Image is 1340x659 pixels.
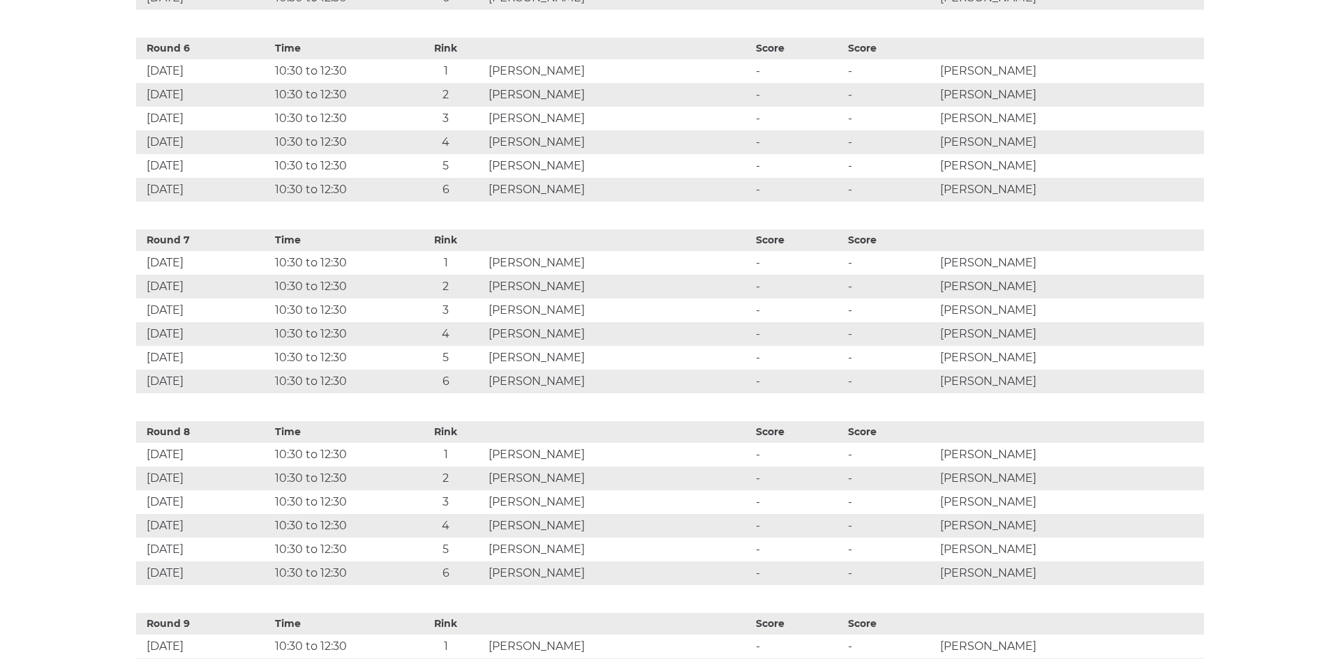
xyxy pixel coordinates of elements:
td: [PERSON_NAME] [937,83,1204,107]
th: Time [271,421,407,443]
td: 10:30 to 12:30 [271,490,407,514]
td: [DATE] [136,154,271,178]
td: 10:30 to 12:30 [271,538,407,561]
td: 10:30 to 12:30 [271,322,407,346]
td: [DATE] [136,370,271,393]
td: [PERSON_NAME] [937,275,1204,298]
td: [PERSON_NAME] [937,346,1204,370]
td: [DATE] [136,490,271,514]
th: Score [752,38,844,59]
td: 1 [407,443,484,467]
th: Time [271,229,407,251]
td: 4 [407,322,484,346]
td: - [844,370,937,393]
th: Round 6 [136,38,271,59]
td: - [844,346,937,370]
td: 10:30 to 12:30 [271,467,407,490]
td: [PERSON_NAME] [485,275,752,298]
td: - [844,83,937,107]
td: 1 [407,635,484,658]
td: 3 [407,298,484,322]
td: - [752,635,844,658]
td: [PERSON_NAME] [485,107,752,130]
td: [DATE] [136,514,271,538]
td: [DATE] [136,467,271,490]
td: - [844,275,937,298]
td: - [844,490,937,514]
th: Score [844,229,937,251]
td: 10:30 to 12:30 [271,154,407,178]
td: [PERSON_NAME] [937,561,1204,585]
td: 6 [407,370,484,393]
td: - [752,178,844,202]
td: 10:30 to 12:30 [271,130,407,154]
td: [PERSON_NAME] [485,83,752,107]
td: - [752,443,844,467]
td: [PERSON_NAME] [937,59,1204,83]
td: - [844,154,937,178]
td: - [844,443,937,467]
td: 6 [407,561,484,585]
td: [PERSON_NAME] [485,178,752,202]
th: Score [844,421,937,443]
td: - [844,561,937,585]
td: [PERSON_NAME] [485,467,752,490]
td: - [752,83,844,107]
th: Score [844,38,937,59]
td: - [752,346,844,370]
td: - [752,322,844,346]
td: [DATE] [136,635,271,658]
td: - [752,251,844,275]
td: [PERSON_NAME] [485,251,752,275]
td: 1 [407,251,484,275]
td: - [844,538,937,561]
td: - [844,514,937,538]
th: Round 8 [136,421,271,443]
td: [DATE] [136,251,271,275]
td: [PERSON_NAME] [937,251,1204,275]
td: [DATE] [136,83,271,107]
td: [PERSON_NAME] [485,322,752,346]
td: 5 [407,538,484,561]
td: 10:30 to 12:30 [271,107,407,130]
td: [PERSON_NAME] [485,346,752,370]
td: - [844,251,937,275]
td: 5 [407,346,484,370]
td: - [752,467,844,490]
td: 5 [407,154,484,178]
th: Time [271,613,407,635]
td: - [844,635,937,658]
td: - [844,107,937,130]
td: 10:30 to 12:30 [271,298,407,322]
th: Rink [407,421,484,443]
td: [PERSON_NAME] [937,298,1204,322]
td: 10:30 to 12:30 [271,443,407,467]
th: Score [752,229,844,251]
td: [PERSON_NAME] [937,635,1204,658]
th: Time [271,38,407,59]
td: [PERSON_NAME] [937,490,1204,514]
td: [PERSON_NAME] [485,59,752,83]
th: Round 7 [136,229,271,251]
td: 2 [407,275,484,298]
td: [PERSON_NAME] [485,154,752,178]
td: [DATE] [136,59,271,83]
td: [PERSON_NAME] [937,443,1204,467]
td: [PERSON_NAME] [937,107,1204,130]
td: - [752,275,844,298]
td: - [752,370,844,393]
td: 10:30 to 12:30 [271,514,407,538]
td: [PERSON_NAME] [937,467,1204,490]
td: [PERSON_NAME] [485,370,752,393]
td: - [752,298,844,322]
td: - [752,130,844,154]
th: Rink [407,229,484,251]
td: 10:30 to 12:30 [271,346,407,370]
td: 10:30 to 12:30 [271,59,407,83]
td: 3 [407,107,484,130]
td: 1 [407,59,484,83]
td: 2 [407,467,484,490]
td: [DATE] [136,107,271,130]
td: - [844,322,937,346]
td: 10:30 to 12:30 [271,561,407,585]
